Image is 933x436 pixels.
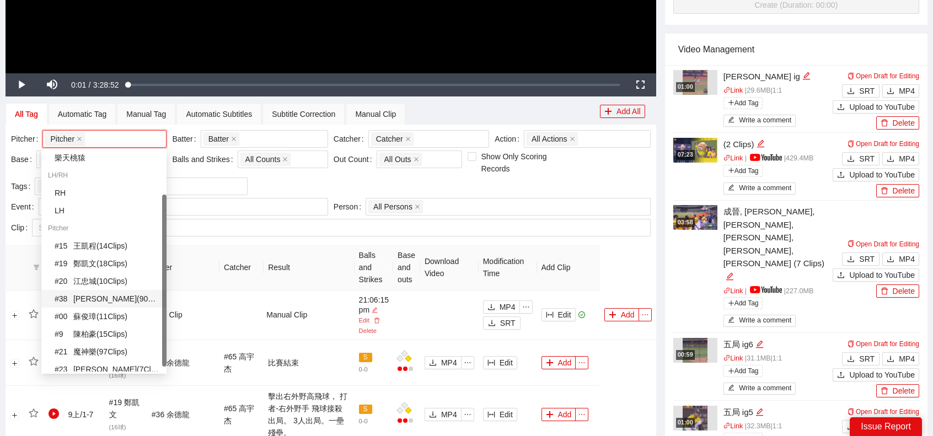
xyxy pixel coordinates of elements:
[89,80,91,89] span: /
[71,80,86,89] span: 0:01
[55,310,71,322] span: # 00
[847,155,855,164] span: download
[126,108,166,120] div: Manual Tag
[537,245,600,290] th: Add Clip
[575,408,588,421] button: ellipsis
[848,408,854,415] span: copy
[849,169,915,181] span: Upload to YouTube
[441,408,457,421] span: MP4
[11,177,35,195] label: Tags
[55,328,160,340] div: 陳柏豪 ( 15 Clips )
[541,408,576,421] button: plusAdd
[55,240,71,252] span: # 15
[55,293,160,305] div: [PERSON_NAME] ( 90 Clips )
[109,424,126,430] span: ( 16 球)
[899,353,915,365] span: MP4
[726,272,734,281] span: edit
[541,308,576,321] button: column-widthEdit
[848,140,919,148] a: Open Draft for Editing
[876,284,919,298] button: deleteDelete
[676,418,695,427] div: 01:00
[723,421,833,432] p: | 32.3 MB | 1:1
[849,369,915,381] span: Upload to YouTube
[850,417,922,436] div: Issue Report
[887,87,894,96] span: download
[483,300,520,314] button: downloadMP4
[264,245,354,290] th: Result
[881,387,888,396] span: delete
[186,108,252,120] div: Automatic Subtitles
[723,338,833,351] div: 五局 ig6
[50,133,74,145] span: Pitcher
[520,303,532,311] span: ellipsis
[848,408,919,416] a: Open Draft for Editing
[887,155,894,164] span: download
[461,408,474,421] button: ellipsis
[527,132,578,146] span: All Actions
[723,115,796,127] button: editWrite a comment
[881,287,888,296] span: delete
[487,359,495,368] span: column-width
[899,85,915,97] span: MP4
[723,205,833,283] div: 成晉, [PERSON_NAME], [PERSON_NAME], [PERSON_NAME], [PERSON_NAME], [PERSON_NAME] (7 Clips)
[578,311,586,319] span: check-circle
[757,138,765,151] div: Edit
[224,352,254,373] span: # 65 高宇杰
[93,80,119,89] span: 3:28:52
[859,353,875,365] span: SRT
[728,316,735,325] span: edit
[41,219,167,237] div: Pitcher
[625,73,656,96] button: Fullscreen
[359,353,372,363] span: S
[240,153,291,166] span: All Counts
[833,368,919,381] button: uploadUpload to YouTube
[723,287,743,295] a: linkLink
[55,310,160,322] div: 蘇俊璋 ( 11 Clips )
[373,201,412,213] span: All Persons
[128,84,620,86] div: Progress Bar
[802,70,811,83] div: Edit
[420,245,479,290] th: Download Video
[723,422,743,430] a: linkLink
[359,366,368,373] span: 0 - 0
[487,303,495,312] span: download
[487,411,495,419] span: column-width
[355,245,394,290] th: Balls and Strikes
[723,87,743,94] a: linkLink
[495,130,524,148] label: Action
[11,219,32,236] label: Clip
[848,141,854,147] span: copy
[462,359,474,367] span: ellipsis
[723,138,833,151] div: (2 Clips)
[546,411,554,419] span: plus
[723,165,763,177] span: Add Tag
[847,355,855,364] span: download
[723,353,833,364] p: | 31.1 MB | 1:1
[899,253,915,265] span: MP4
[604,107,612,116] span: plus
[859,85,875,97] span: SRT
[55,363,160,375] div: [PERSON_NAME] ( 7 Clips )
[882,352,919,365] button: downloadMP4
[476,150,570,175] span: Show Only Scoring Records
[483,356,517,369] button: column-widthEdit
[488,319,496,328] span: download
[723,286,833,297] p: | | 227.0 MB
[833,168,919,181] button: uploadUpload to YouTube
[673,205,717,230] img: 94959608-e0f2-464c-907f-69de54e4c794.jpg
[109,398,140,431] span: # 19 鄭凱文
[876,116,919,130] button: deleteDelete
[842,84,880,98] button: downloadSRT
[500,301,516,313] span: MP4
[415,204,420,209] span: close
[723,315,796,327] button: editWrite a comment
[55,240,160,252] div: 王凱程 ( 14 Clips )
[726,270,734,283] div: Edit
[678,34,914,65] div: Video Management
[676,82,695,91] div: 01:00
[272,108,335,120] div: Subtitle Correction
[887,355,894,364] span: download
[802,72,811,80] span: edit
[676,350,695,359] div: 00:59
[55,257,160,270] div: 鄭凱文 ( 18 Clips )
